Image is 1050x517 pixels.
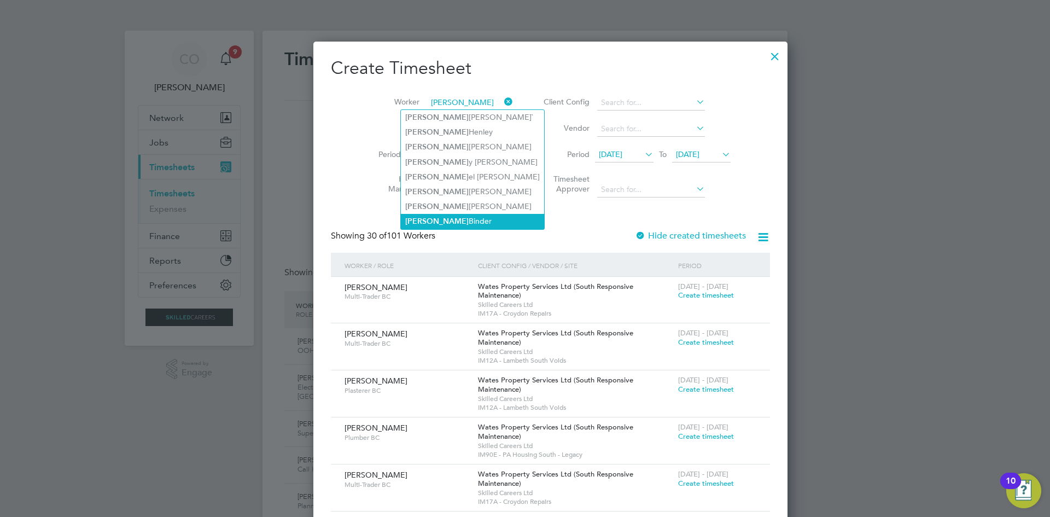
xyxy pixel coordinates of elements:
b: [PERSON_NAME] [405,187,469,196]
span: [PERSON_NAME] [345,376,407,386]
li: Binder [401,214,544,229]
button: Open Resource Center, 10 new notifications [1006,473,1041,508]
span: [DATE] - [DATE] [678,375,728,385]
span: Plasterer BC [345,386,470,395]
span: Wates Property Services Ltd (South Responsive Maintenance) [478,328,633,347]
span: [DATE] - [DATE] [678,282,728,291]
span: Create timesheet [678,385,734,394]
div: Period [675,253,759,278]
span: Create timesheet [678,338,734,347]
span: IM12A - Lambeth South Voids [478,403,673,412]
label: Vendor [540,123,590,133]
span: Plumber BC [345,433,470,442]
span: [DATE] [599,149,622,159]
span: IM17A - Croydon Repairs [478,497,673,506]
label: Site [370,123,419,133]
span: Wates Property Services Ltd (South Responsive Maintenance) [478,375,633,394]
h2: Create Timesheet [331,57,770,80]
li: Henley [401,125,544,140]
span: [PERSON_NAME] [345,423,407,433]
span: [DATE] - [DATE] [678,422,728,432]
span: Wates Property Services Ltd (South Responsive Maintenance) [478,422,633,441]
li: [PERSON_NAME]` [401,110,544,125]
input: Search for... [597,182,705,197]
span: [DATE] [676,149,699,159]
span: IM90E - PA Housing South - Legacy [478,450,673,459]
label: Hiring Manager [370,174,419,194]
label: Hide created timesheets [635,230,746,241]
span: Skilled Careers Ltd [478,394,673,403]
span: Skilled Careers Ltd [478,300,673,309]
input: Search for... [597,121,705,137]
span: Create timesheet [678,479,734,488]
label: Period Type [370,149,419,159]
label: Timesheet Approver [540,174,590,194]
span: Create timesheet [678,291,734,300]
span: IM17A - Croydon Repairs [478,309,673,318]
b: [PERSON_NAME] [405,217,469,226]
b: [PERSON_NAME] [405,142,469,152]
li: el [PERSON_NAME] [401,170,544,184]
span: Skilled Careers Ltd [478,347,673,356]
span: IM12A - Lambeth South Voids [478,356,673,365]
span: [PERSON_NAME] [345,470,407,480]
span: [PERSON_NAME] [345,282,407,292]
span: Create timesheet [678,432,734,441]
span: 101 Workers [367,230,435,241]
span: [DATE] - [DATE] [678,469,728,479]
span: Wates Property Services Ltd (South Responsive Maintenance) [478,282,633,300]
li: [PERSON_NAME] [401,199,544,214]
span: [DATE] - [DATE] [678,328,728,338]
div: Client Config / Vendor / Site [475,253,675,278]
div: 10 [1006,481,1016,495]
b: [PERSON_NAME] [405,202,469,211]
input: Search for... [597,95,705,111]
b: [PERSON_NAME] [405,158,469,167]
label: Period [540,149,590,159]
div: Worker / Role [342,253,475,278]
span: Skilled Careers Ltd [478,442,673,450]
input: Search for... [427,95,513,111]
li: [PERSON_NAME] [401,184,544,199]
span: Multi-Trader BC [345,292,470,301]
span: To [656,147,670,161]
b: [PERSON_NAME] [405,113,469,122]
span: 30 of [367,230,387,241]
b: [PERSON_NAME] [405,127,469,137]
span: Multi-Trader BC [345,339,470,348]
span: [PERSON_NAME] [345,329,407,339]
li: y [PERSON_NAME] [401,155,544,170]
span: Wates Property Services Ltd (South Responsive Maintenance) [478,469,633,488]
label: Worker [370,97,419,107]
b: [PERSON_NAME] [405,172,469,182]
div: Showing [331,230,437,242]
li: [PERSON_NAME] [401,140,544,154]
span: Multi-Trader BC [345,480,470,489]
span: Skilled Careers Ltd [478,489,673,497]
label: Client Config [540,97,590,107]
